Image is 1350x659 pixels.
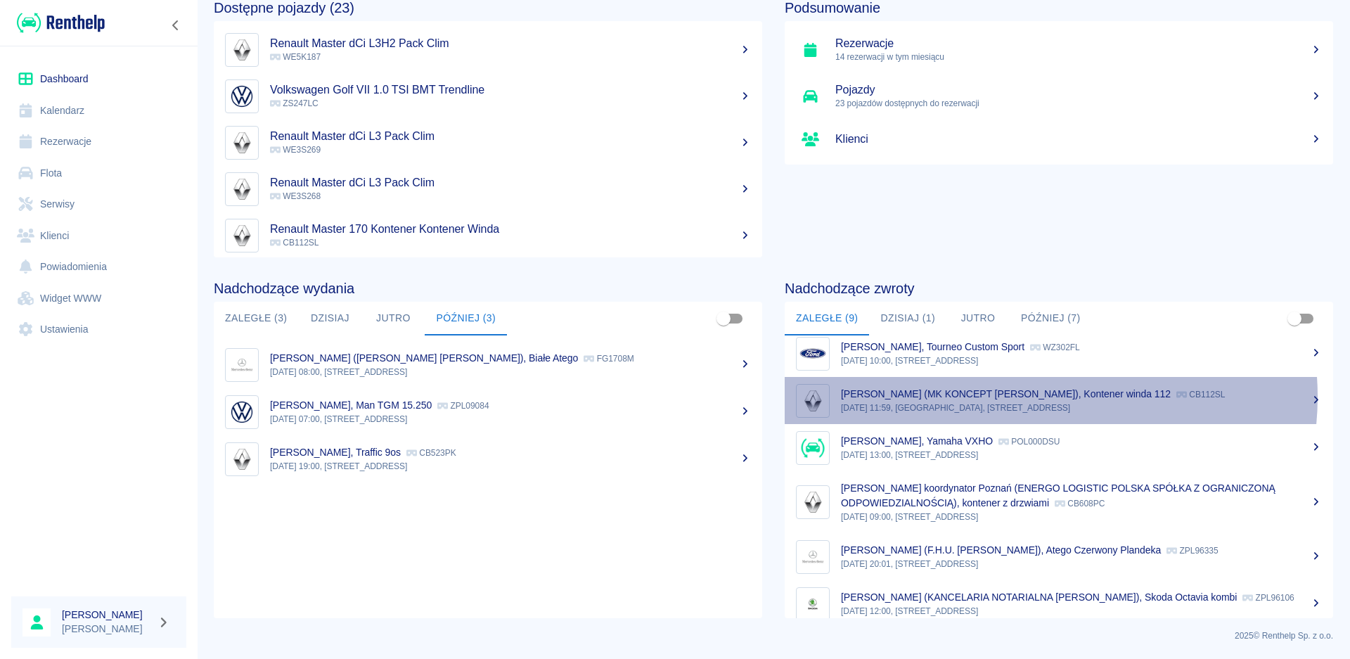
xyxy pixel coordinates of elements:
button: Dzisiaj (1) [869,302,946,335]
img: Image [799,544,826,570]
button: Później (7) [1010,302,1092,335]
img: Image [229,352,255,378]
p: [DATE] 12:00, [STREET_ADDRESS] [841,605,1322,618]
img: Image [799,489,826,516]
p: [DATE] 11:59, [GEOGRAPHIC_DATA], [STREET_ADDRESS] [841,402,1322,414]
a: Image[PERSON_NAME], Man TGM 15.250 ZPL09084[DATE] 07:00, [STREET_ADDRESS] [214,388,762,435]
button: Zaległe (3) [214,302,298,335]
p: ZPL96335 [1166,546,1218,556]
a: Image[PERSON_NAME], Traffic 9os CB523PK[DATE] 19:00, [STREET_ADDRESS] [214,435,762,482]
p: [PERSON_NAME], Traffic 9os [270,447,401,458]
span: WE5K187 [270,52,321,62]
img: Image [229,399,255,426]
a: Widget WWW [11,283,186,314]
a: ImageRenault Master dCi L3 Pack Clim WE3S269 [214,120,762,166]
h5: Pojazdy [835,83,1322,97]
p: [DATE] 20:01, [STREET_ADDRESS] [841,558,1322,570]
p: [PERSON_NAME] (KANCELARIA NOTARIALNA [PERSON_NAME]), Skoda Octavia kombi [841,591,1237,603]
span: CB112SL [270,238,319,248]
a: ImageVolkswagen Golf VII 1.0 TSI BMT Trendline ZS247LC [214,73,762,120]
p: CB112SL [1176,390,1225,399]
p: [DATE] 08:00, [STREET_ADDRESS] [270,366,751,378]
p: [DATE] 10:00, [STREET_ADDRESS] [841,354,1322,367]
h5: Volkswagen Golf VII 1.0 TSI BMT Trendline [270,83,751,97]
img: Image [799,435,826,461]
img: Renthelp logo [17,11,105,34]
a: Renthelp logo [11,11,105,34]
span: Pokaż przypisane tylko do mnie [710,305,737,332]
p: [PERSON_NAME] ([PERSON_NAME] [PERSON_NAME]), Białe Atego [270,352,578,364]
p: [PERSON_NAME], Man TGM 15.250 [270,399,432,411]
p: WZ302FL [1030,343,1080,352]
a: Flota [11,158,186,189]
h5: Renault Master dCi L3 Pack Clim [270,176,751,190]
button: Dzisiaj [298,302,361,335]
p: 14 rezerwacji w tym miesiącu [835,51,1322,63]
p: [PERSON_NAME] (MK KONCEPT [PERSON_NAME]), Kontener winda 112 [841,388,1171,399]
a: Image[PERSON_NAME] (F.H.U. [PERSON_NAME]), Atego Czerwony Plandeka ZPL96335[DATE] 20:01, [STREET_... [785,533,1333,580]
span: WE3S269 [270,145,321,155]
h5: Renault Master dCi L3H2 Pack Clim [270,37,751,51]
img: Image [229,446,255,473]
a: ImageRenault Master 170 Kontener Kontener Winda CB112SL [214,212,762,259]
a: Image[PERSON_NAME] (MK KONCEPT [PERSON_NAME]), Kontener winda 112 CB112SL[DATE] 11:59, [GEOGRAPHI... [785,377,1333,424]
p: [PERSON_NAME] [62,622,152,636]
p: [PERSON_NAME] (F.H.U. [PERSON_NAME]), Atego Czerwony Plandeka [841,544,1161,556]
button: Jutro [946,302,1010,335]
p: 2025 © Renthelp Sp. z o.o. [214,629,1333,642]
img: Image [229,222,255,249]
span: WE3S268 [270,191,321,201]
img: Image [229,129,255,156]
a: Kalendarz [11,95,186,127]
img: Image [799,340,826,367]
img: Image [229,83,255,110]
img: Image [229,176,255,203]
button: Później (3) [425,302,507,335]
h5: Rezerwacje [835,37,1322,51]
a: Image[PERSON_NAME] koordynator Poznań (ENERGO LOGISTIC POLSKA SPÓŁKA Z OGRANICZONĄ ODPOWIEDZIALNO... [785,471,1333,533]
p: FG1708M [584,354,634,364]
a: Image[PERSON_NAME] ([PERSON_NAME] [PERSON_NAME]), Białe Atego FG1708M[DATE] 08:00, [STREET_ADDRESS] [214,341,762,388]
p: [DATE] 19:00, [STREET_ADDRESS] [270,460,751,473]
p: CB608PC [1055,499,1105,508]
p: ZPL96106 [1242,593,1294,603]
a: Klienci [11,220,186,252]
p: POL000DSU [998,437,1060,447]
h4: Nadchodzące zwroty [785,280,1333,297]
a: Image[PERSON_NAME], Yamaha VXHO POL000DSU[DATE] 13:00, [STREET_ADDRESS] [785,424,1333,471]
button: Zaległe (9) [785,302,869,335]
p: [PERSON_NAME], Tourneo Custom Sport [841,341,1024,352]
img: Image [799,388,826,414]
p: CB523PK [406,448,456,458]
button: Zwiń nawigację [165,16,186,34]
p: [DATE] 09:00, [STREET_ADDRESS] [841,511,1322,523]
h6: [PERSON_NAME] [62,608,152,622]
p: [DATE] 07:00, [STREET_ADDRESS] [270,413,751,426]
a: Dashboard [11,63,186,95]
a: Klienci [785,120,1333,159]
p: [PERSON_NAME] koordynator Poznań (ENERGO LOGISTIC POLSKA SPÓŁKA Z OGRANICZONĄ ODPOWIEDZIALNOŚCIĄ)... [841,482,1275,508]
p: 23 pojazdów dostępnych do rezerwacji [835,97,1322,110]
a: Image[PERSON_NAME] (KANCELARIA NOTARIALNA [PERSON_NAME]), Skoda Octavia kombi ZPL96106[DATE] 12:0... [785,580,1333,627]
a: Ustawienia [11,314,186,345]
a: Rezerwacje14 rezerwacji w tym miesiącu [785,27,1333,73]
span: Pokaż przypisane tylko do mnie [1281,305,1308,332]
a: ImageRenault Master dCi L3H2 Pack Clim WE5K187 [214,27,762,73]
h5: Klienci [835,132,1322,146]
h4: Nadchodzące wydania [214,280,762,297]
a: Image[PERSON_NAME], Tourneo Custom Sport WZ302FL[DATE] 10:00, [STREET_ADDRESS] [785,330,1333,377]
p: [PERSON_NAME], Yamaha VXHO [841,435,993,447]
img: Image [229,37,255,63]
p: [DATE] 13:00, [STREET_ADDRESS] [841,449,1322,461]
a: Pojazdy23 pojazdów dostępnych do rezerwacji [785,73,1333,120]
a: Serwisy [11,188,186,220]
a: ImageRenault Master dCi L3 Pack Clim WE3S268 [214,166,762,212]
a: Rezerwacje [11,126,186,158]
button: Jutro [361,302,425,335]
img: Image [799,591,826,618]
span: ZS247LC [270,98,319,108]
h5: Renault Master dCi L3 Pack Clim [270,129,751,143]
p: ZPL09084 [437,401,489,411]
a: Powiadomienia [11,251,186,283]
h5: Renault Master 170 Kontener Kontener Winda [270,222,751,236]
